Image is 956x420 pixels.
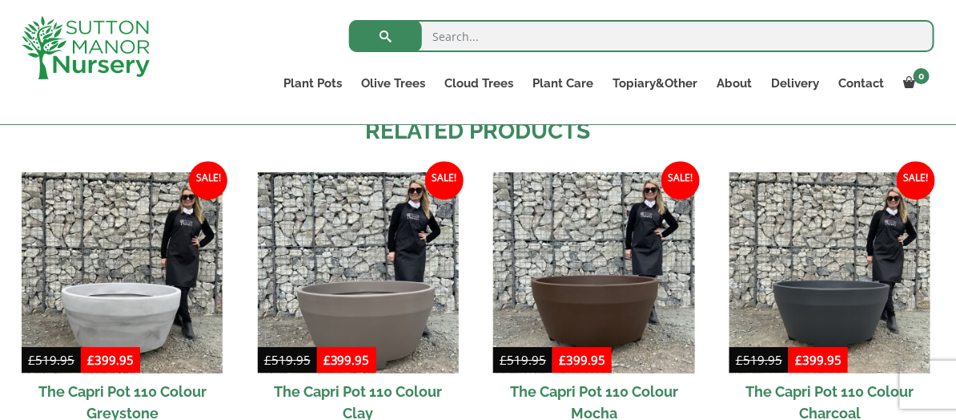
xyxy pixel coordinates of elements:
span: £ [795,352,802,368]
span: 0 [914,68,930,84]
span: £ [28,352,35,368]
a: Delivery [761,72,829,95]
span: Sale! [189,161,227,200]
img: The Capri Pot 110 Colour Mocha [493,172,694,374]
span: £ [559,352,566,368]
bdi: 399.95 [323,352,370,368]
a: Plant Care [523,72,603,95]
a: Cloud Trees [435,72,523,95]
span: £ [264,352,271,368]
bdi: 519.95 [736,352,782,368]
a: Topiary&Other [603,72,707,95]
span: £ [736,352,743,368]
h2: Related products [22,115,934,148]
bdi: 519.95 [264,352,311,368]
bdi: 519.95 [28,352,74,368]
bdi: 519.95 [500,352,546,368]
span: £ [323,352,331,368]
span: Sale! [661,161,700,200]
span: Sale! [897,161,935,200]
bdi: 399.95 [795,352,842,368]
a: About [707,72,761,95]
span: £ [87,352,94,368]
bdi: 399.95 [87,352,134,368]
span: Sale! [425,161,464,200]
img: logo [22,16,150,79]
img: The Capri Pot 110 Colour Clay [258,172,459,374]
span: £ [500,352,507,368]
a: Plant Pots [274,72,351,95]
a: Contact [829,72,894,95]
img: The Capri Pot 110 Colour Greystone [22,172,223,374]
img: The Capri Pot 110 Colour Charcoal [729,172,930,374]
a: 0 [894,72,934,95]
bdi: 399.95 [559,352,605,368]
a: Olive Trees [351,72,435,95]
input: Search... [349,20,934,52]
